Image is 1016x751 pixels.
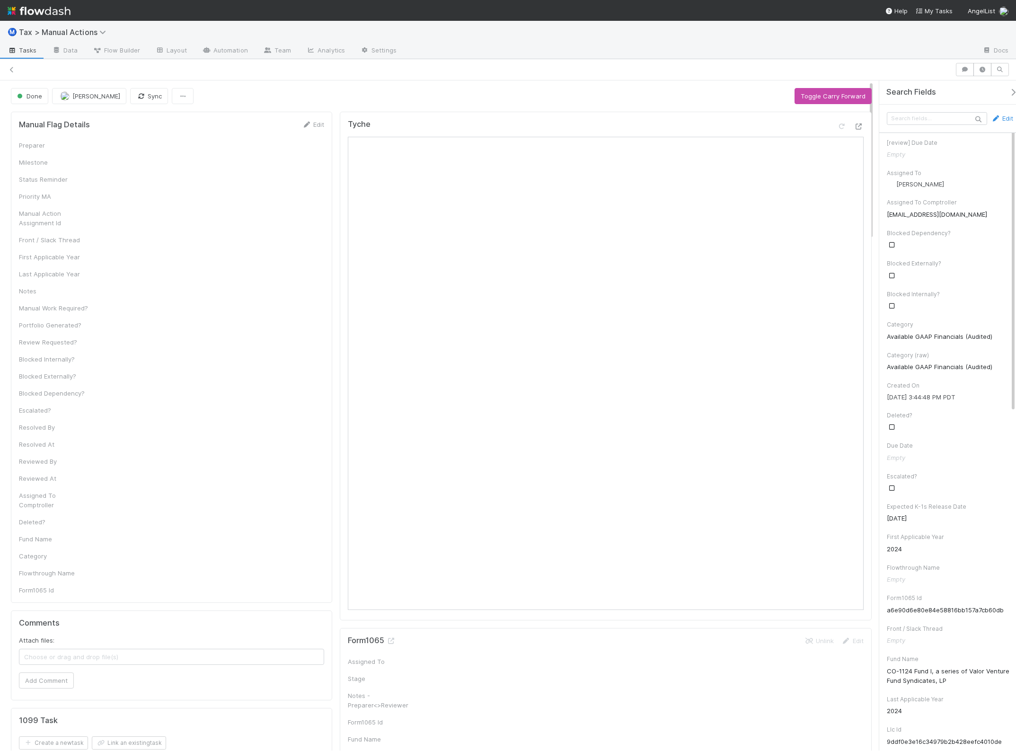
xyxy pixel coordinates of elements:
[19,252,90,262] div: First Applicable Year
[991,114,1013,123] a: Edit
[19,320,90,330] div: Portfolio Generated?
[887,513,1013,523] div: [DATE]
[19,158,90,167] div: Milestone
[887,695,1013,704] div: Last Applicable Year
[19,389,90,398] div: Blocked Dependency?
[19,716,58,725] h5: 1099 Task
[887,454,905,461] span: Empty
[19,457,90,466] div: Reviewed By
[887,229,1013,238] div: Blocked Dependency?
[348,674,419,683] div: Stage
[19,672,74,689] button: Add Comment
[302,121,324,128] a: Edit
[19,141,90,150] div: Preparer
[887,533,1013,541] div: First Applicable Year
[887,544,1013,554] div: 2024
[348,717,419,727] div: Form1065 Id
[887,411,1013,420] div: Deleted?
[92,736,166,750] button: Link an existingtask
[887,575,905,583] span: Empty
[887,725,1013,734] div: Llc Id
[19,303,90,313] div: Manual Work Required?
[887,169,1013,177] div: Assigned To
[348,120,371,129] h5: Tyche
[887,472,1013,481] div: Escalated?
[968,7,995,15] span: AngelList
[44,44,85,59] a: Data
[93,45,140,55] span: Flow Builder
[19,517,90,527] div: Deleted?
[19,736,88,750] button: Create a newtask
[885,6,908,16] div: Help
[85,44,148,59] a: Flow Builder
[887,331,1013,342] div: Available GAAP Financials (Audited)
[19,175,90,184] div: Status Reminder
[60,91,70,101] img: avatar_85833754-9fc2-4f19-a44b-7938606ee299.png
[887,594,1013,602] div: Form1065 Id
[19,440,90,449] div: Resolved At
[887,503,1013,511] div: Expected K-1s Release Date
[19,235,90,245] div: Front / Slack Thread
[804,637,834,645] a: Unlink
[887,211,987,218] span: [EMAIL_ADDRESS][DOMAIN_NAME]
[348,691,419,710] div: Notes - Preparer<>Reviewer
[348,734,419,744] div: Fund Name
[348,636,396,645] h5: Form1065
[19,551,90,561] div: Category
[19,269,90,279] div: Last Applicable Year
[999,7,1008,16] img: avatar_cc3a00d7-dd5c-4a2f-8d58-dd6545b20c0d.png
[887,320,1013,329] div: Category
[19,27,111,37] span: Tax > Manual Actions
[887,625,1013,633] div: Front / Slack Thread
[887,564,1013,572] div: Flowthrough Name
[52,88,126,104] button: [PERSON_NAME]
[887,606,1004,614] span: a6e90d6e80e84e58816bb157a7cb60db
[256,44,299,59] a: Team
[19,491,90,510] div: Assigned To Comptroller
[887,198,1013,207] div: Assigned To Comptroller
[887,381,1013,390] div: Created On
[887,150,905,158] span: Empty
[887,290,1013,299] div: Blocked Internally?
[19,406,90,415] div: Escalated?
[887,442,1013,450] div: Due Date
[887,706,1013,716] div: 2024
[887,363,992,371] span: Available GAAP Financials (Audited)
[19,649,324,664] span: Choose or drag and drop file(s)
[887,667,1009,684] span: CO-1124 Fund I, a series of Valor Venture Fund Syndicates, LP
[887,259,1013,268] div: Blocked Externally?
[886,88,936,97] span: Search Fields
[19,120,90,130] h5: Manual Flag Details
[353,44,404,59] a: Settings
[887,738,1002,745] span: 9ddf0e3e16c34979b2b428eefc4010de
[841,637,864,645] a: Edit
[19,371,90,381] div: Blocked Externally?
[19,534,90,544] div: Fund Name
[148,44,194,59] a: Layout
[19,286,90,296] div: Notes
[130,88,168,104] button: Sync
[299,44,353,59] a: Analytics
[915,6,953,16] a: My Tasks
[795,88,872,104] button: Toggle Carry Forward
[19,192,90,201] div: Priority MA
[19,423,90,432] div: Resolved By
[19,618,324,628] h5: Comments
[8,3,71,19] img: logo-inverted-e16ddd16eac7371096b0.svg
[19,354,90,364] div: Blocked Internally?
[19,636,54,645] label: Attach files:
[8,45,37,55] span: Tasks
[8,28,17,36] span: Ⓜ️
[887,636,905,644] span: Empty
[975,44,1016,59] a: Docs
[19,337,90,347] div: Review Requested?
[887,351,1013,360] div: Category (raw)
[887,180,895,188] img: avatar_85833754-9fc2-4f19-a44b-7938606ee299.png
[887,112,987,125] input: Search fields...
[896,180,944,188] span: [PERSON_NAME]
[194,44,256,59] a: Automation
[19,568,90,578] div: Flowthrough Name
[887,655,1013,663] div: Fund Name
[19,209,90,228] div: Manual Action Assignment Id
[887,139,1013,147] div: [review] Due Date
